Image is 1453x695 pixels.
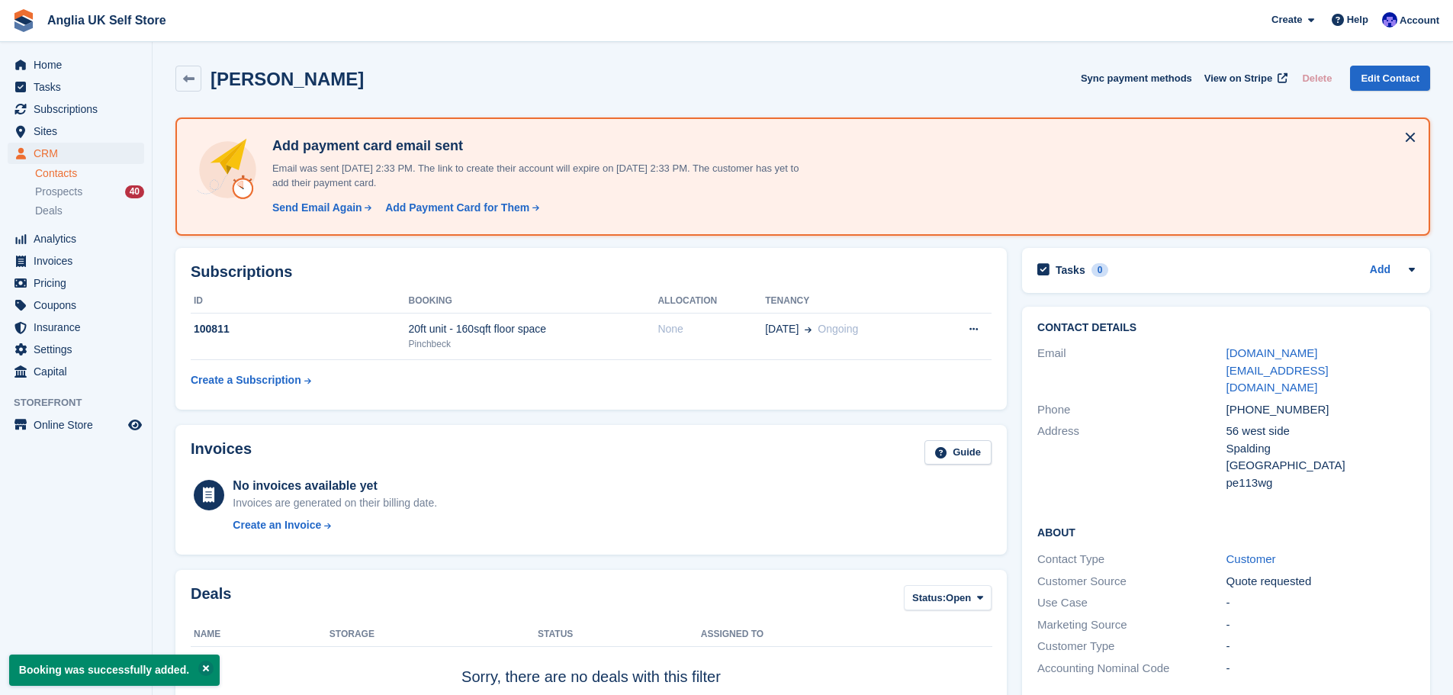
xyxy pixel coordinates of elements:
[8,76,144,98] a: menu
[191,585,231,613] h2: Deals
[35,184,144,200] a: Prospects 40
[1226,594,1415,612] div: -
[211,69,364,89] h2: [PERSON_NAME]
[409,337,658,351] div: Pinchbeck
[1056,263,1085,277] h2: Tasks
[34,317,125,338] span: Insurance
[35,203,144,219] a: Deals
[195,137,260,202] img: add-payment-card-4dbda4983b697a7845d177d07a5d71e8a16f1ec00487972de202a45f1e8132f5.svg
[8,272,144,294] a: menu
[701,623,992,647] th: Assigned to
[191,372,301,388] div: Create a Subscription
[1226,440,1415,458] div: Spalding
[34,294,125,316] span: Coupons
[8,98,144,120] a: menu
[379,200,541,216] a: Add Payment Card for Them
[126,416,144,434] a: Preview store
[233,477,437,495] div: No invoices available yet
[1204,71,1272,86] span: View on Stripe
[1037,345,1226,397] div: Email
[1226,552,1276,565] a: Customer
[191,321,409,337] div: 100811
[1198,66,1291,91] a: View on Stripe
[946,590,971,606] span: Open
[191,366,311,394] a: Create a Subscription
[924,440,992,465] a: Guide
[8,294,144,316] a: menu
[538,623,701,647] th: Status
[8,317,144,338] a: menu
[1226,401,1415,419] div: [PHONE_NUMBER]
[272,200,362,216] div: Send Email Again
[1037,551,1226,568] div: Contact Type
[34,76,125,98] span: Tasks
[35,166,144,181] a: Contacts
[34,143,125,164] span: CRM
[1226,346,1329,394] a: [DOMAIN_NAME][EMAIL_ADDRESS][DOMAIN_NAME]
[1226,616,1415,634] div: -
[1037,401,1226,419] div: Phone
[657,321,765,337] div: None
[1037,616,1226,634] div: Marketing Source
[14,395,152,410] span: Storefront
[8,414,144,436] a: menu
[1037,524,1415,539] h2: About
[34,54,125,76] span: Home
[34,250,125,272] span: Invoices
[1271,12,1302,27] span: Create
[8,361,144,382] a: menu
[8,54,144,76] a: menu
[41,8,172,33] a: Anglia UK Self Store
[8,121,144,142] a: menu
[191,289,409,314] th: ID
[385,200,529,216] div: Add Payment Card for Them
[912,590,946,606] span: Status:
[9,655,220,686] p: Booking was successfully added.
[35,204,63,218] span: Deals
[34,228,125,249] span: Analytics
[1350,66,1430,91] a: Edit Contact
[1226,638,1415,655] div: -
[34,339,125,360] span: Settings
[1037,594,1226,612] div: Use Case
[233,495,437,511] div: Invoices are generated on their billing date.
[266,161,800,191] p: Email was sent [DATE] 2:33 PM. The link to create their account will expire on [DATE] 2:33 PM. Th...
[1226,475,1415,492] div: pe113wg
[329,623,538,647] th: Storage
[8,228,144,249] a: menu
[1347,12,1368,27] span: Help
[1370,262,1390,279] a: Add
[12,9,35,32] img: stora-icon-8386f47178a22dfd0bd8f6a31ec36ba5ce8667c1dd55bd0f319d3a0aa187defe.svg
[191,623,329,647] th: Name
[1226,573,1415,590] div: Quote requested
[266,137,800,155] h4: Add payment card email sent
[657,289,765,314] th: Allocation
[8,339,144,360] a: menu
[765,321,799,337] span: [DATE]
[34,272,125,294] span: Pricing
[191,263,992,281] h2: Subscriptions
[1382,12,1397,27] img: Lewis Scotney
[125,185,144,198] div: 40
[765,289,934,314] th: Tenancy
[1226,660,1415,677] div: -
[34,361,125,382] span: Capital
[1400,13,1439,28] span: Account
[818,323,858,335] span: Ongoing
[1226,423,1415,440] div: 56 west side
[233,517,437,533] a: Create an Invoice
[1226,457,1415,475] div: [GEOGRAPHIC_DATA]
[1091,263,1109,277] div: 0
[409,321,658,337] div: 20ft unit - 160sqft floor space
[34,121,125,142] span: Sites
[1296,66,1338,91] button: Delete
[461,668,721,685] span: Sorry, there are no deals with this filter
[1037,660,1226,677] div: Accounting Nominal Code
[1037,638,1226,655] div: Customer Type
[191,440,252,465] h2: Invoices
[8,143,144,164] a: menu
[233,517,321,533] div: Create an Invoice
[1037,322,1415,334] h2: Contact Details
[1081,66,1192,91] button: Sync payment methods
[34,414,125,436] span: Online Store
